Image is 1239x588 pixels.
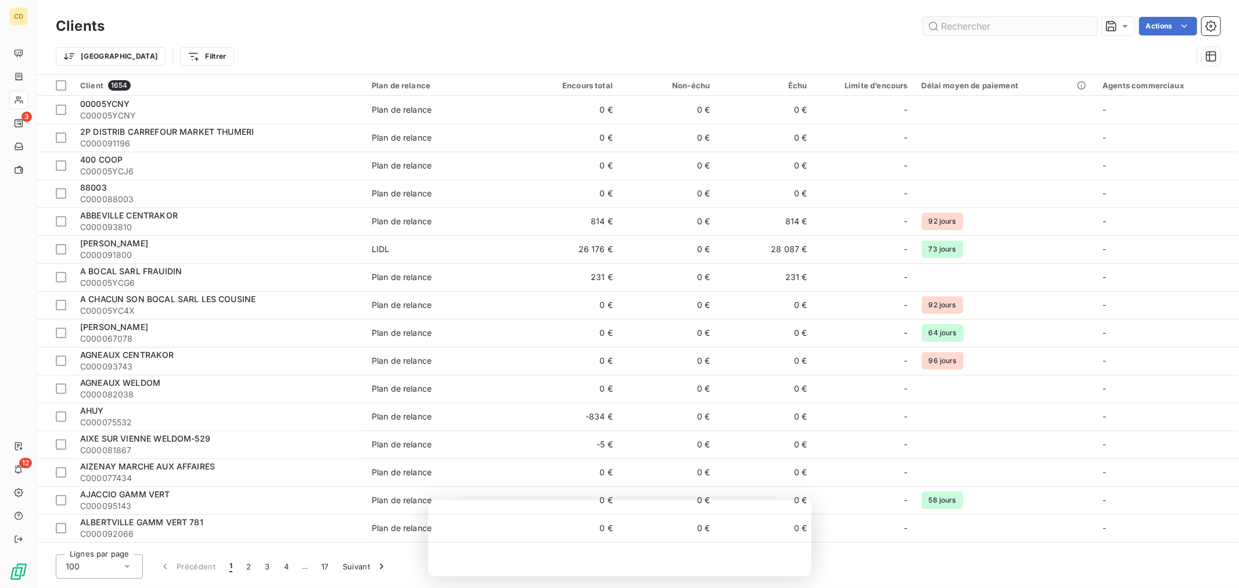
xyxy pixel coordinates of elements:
span: - [1102,383,1106,393]
td: 0 € [717,403,814,431]
span: 1654 [108,80,131,91]
td: 0 € [717,124,814,152]
span: 58 jours [922,492,963,509]
div: Plan de relance [372,188,432,199]
div: Plan de relance [372,383,432,395]
td: 0 € [523,152,620,180]
div: Plan de relance [372,271,432,283]
span: 73 jours [922,241,963,258]
td: 0 € [717,375,814,403]
input: Rechercher [923,17,1097,35]
td: 0 € [620,486,717,514]
span: - [1102,105,1106,114]
span: 00005YCNY [80,99,130,109]
span: … [296,557,314,576]
span: - [904,271,908,283]
span: 3 [21,112,32,122]
span: - [904,160,908,171]
span: [PERSON_NAME] [80,238,148,248]
span: AGNEAUX WELDOM [80,378,160,388]
span: - [904,522,908,534]
span: 96 jours [922,352,964,370]
span: A BOCAL SARL FRAUIDIN [80,266,182,276]
td: 0 € [717,486,814,514]
div: Échu [724,81,807,90]
div: Plan de relance [372,411,432,422]
td: 0 € [620,291,717,319]
span: 92 jours [922,296,963,314]
button: [GEOGRAPHIC_DATA] [56,47,166,66]
td: 0 € [620,96,717,124]
td: 814 € [717,207,814,235]
span: C000095143 [80,500,358,512]
td: 0 € [717,180,814,207]
span: C000081867 [80,444,358,456]
button: 17 [314,554,336,579]
span: C000088003 [80,193,358,205]
td: 0 € [620,347,717,375]
span: C000093810 [80,221,358,233]
div: Encours total [530,81,613,90]
div: Plan de relance [372,327,432,339]
span: - [1102,160,1106,170]
td: 0 € [523,486,620,514]
div: Plan de relance [372,216,432,227]
span: C00005YCNY [80,110,358,121]
td: 26 176 € [523,235,620,263]
div: Limite d’encours [821,81,908,90]
span: C000082038 [80,389,358,400]
td: 0 € [620,207,717,235]
span: - [904,411,908,422]
span: 100 [66,561,80,572]
td: 0 € [620,152,717,180]
span: - [1102,439,1106,449]
td: 0 € [620,403,717,431]
span: - [1102,132,1106,142]
span: - [904,355,908,367]
td: 0 € [620,319,717,347]
div: Délai moyen de paiement [922,81,1089,90]
td: 0 € [717,152,814,180]
span: - [904,132,908,144]
span: C000091196 [80,138,358,149]
td: 0 € [717,96,814,124]
div: Plan de relance [372,81,516,90]
td: 0 € [620,263,717,291]
span: - [1102,188,1106,198]
span: - [1102,411,1106,421]
td: -5 € [523,431,620,458]
td: 231 € [717,263,814,291]
span: C000091800 [80,249,358,261]
span: AHUY [80,406,104,415]
span: AGNEAUX CENTRAKOR [80,350,174,360]
td: 0 € [523,96,620,124]
td: 0 € [523,180,620,207]
img: Logo LeanPay [9,562,28,581]
td: 0 € [523,458,620,486]
button: 1 [222,554,239,579]
span: - [904,299,908,311]
td: 0 € [717,319,814,347]
td: 0 € [620,180,717,207]
td: 0 € [620,375,717,403]
span: 2P DISTRIB CARREFOUR MARKET THUMERI [80,127,254,137]
td: 231 € [523,263,620,291]
span: - [1102,216,1106,226]
td: 0 € [523,291,620,319]
button: Filtrer [180,47,234,66]
td: 0 € [523,347,620,375]
span: AJACCIO GAMM VERT [80,489,170,499]
span: C00005YC4X [80,305,358,317]
span: - [904,104,908,116]
span: [PERSON_NAME] [80,322,148,332]
td: 0 € [620,431,717,458]
button: 4 [277,554,296,579]
iframe: Intercom live chat [1200,548,1227,576]
button: 2 [239,554,258,579]
span: - [904,494,908,506]
td: 0 € [620,235,717,263]
span: - [904,188,908,199]
td: 0 € [620,124,717,152]
div: Plan de relance [372,522,432,534]
div: Plan de relance [372,299,432,311]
